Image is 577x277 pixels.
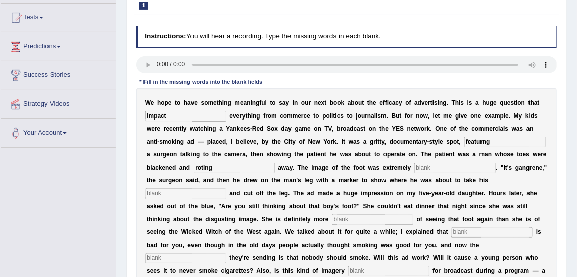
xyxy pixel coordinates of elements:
b: m [287,112,293,120]
b: e [478,112,482,120]
b: t [538,99,540,106]
b: r [265,112,268,120]
b: p [165,99,168,106]
b: w [147,125,151,132]
b: n [439,99,443,106]
b: i [516,99,517,106]
b: r [341,125,343,132]
b: n [416,112,420,120]
b: l [182,125,183,132]
b: n [372,125,376,132]
b: i [459,112,460,120]
b: a [392,99,396,106]
b: t [347,112,349,120]
b: e [507,99,511,106]
input: blank [348,266,429,276]
b: n [294,99,298,106]
b: v [191,99,195,106]
b: r [164,125,166,132]
b: f [383,99,385,106]
b: a [414,99,418,106]
b: a [492,112,495,120]
b: e [230,112,233,120]
input: blank [451,227,533,238]
b: r [428,99,430,106]
b: u [504,99,507,106]
b: d [350,125,353,132]
b: u [358,99,362,106]
b: r [239,112,242,120]
div: * Fill in the missing words into the blank fields [136,77,266,86]
b: n [247,99,250,106]
b: y [399,99,402,106]
b: r [309,99,311,106]
b: k [341,99,345,106]
b: m [234,99,240,106]
b: n [253,112,256,120]
b: c [472,125,475,132]
b: e [157,125,161,132]
b: . [447,99,448,106]
b: e [435,112,438,120]
b: v [233,112,236,120]
b: o [343,125,346,132]
b: s [360,125,364,132]
b: o [271,125,274,132]
b: o [283,112,287,120]
b: f [409,99,411,106]
b: t [528,99,531,106]
b: e [373,99,376,106]
b: x [274,125,278,132]
b: , [428,112,429,120]
b: t [362,99,364,106]
b: x [321,99,325,106]
b: c [396,99,399,106]
b: o [475,125,478,132]
b: g [295,125,299,132]
b: n [209,125,212,132]
b: n [176,125,179,132]
b: u [396,112,399,120]
b: c [200,125,204,132]
b: o [407,112,410,120]
b: e [444,125,447,132]
b: e [411,125,414,132]
b: i [387,99,389,106]
b: i [331,112,333,120]
b: e [168,99,172,106]
b: h [219,99,222,106]
b: n [318,125,321,132]
b: e [465,125,468,132]
b: l [330,112,331,120]
b: t [154,138,156,145]
b: c [169,125,173,132]
input: blank [145,253,226,263]
b: x [488,112,492,120]
b: m [484,125,490,132]
b: o [272,99,276,106]
b: m [208,99,214,106]
span: 1 [139,2,149,10]
b: M [514,112,519,120]
input: blank [194,163,275,173]
a: Predictions [1,32,116,58]
b: b [330,99,333,106]
b: h [157,99,161,106]
b: h [369,99,373,106]
b: o [355,99,358,106]
b: n [530,125,534,132]
b: t [367,99,369,106]
b: S [267,125,271,132]
b: t [314,112,316,120]
b: e [379,99,383,106]
b: e [490,125,493,132]
b: e [151,99,154,106]
b: t [364,125,366,132]
b: s [247,125,250,132]
b: i [467,99,469,106]
b: d [260,125,263,132]
b: s [279,99,282,106]
b: a [299,125,302,132]
b: t [175,99,177,106]
b: m [495,112,500,120]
